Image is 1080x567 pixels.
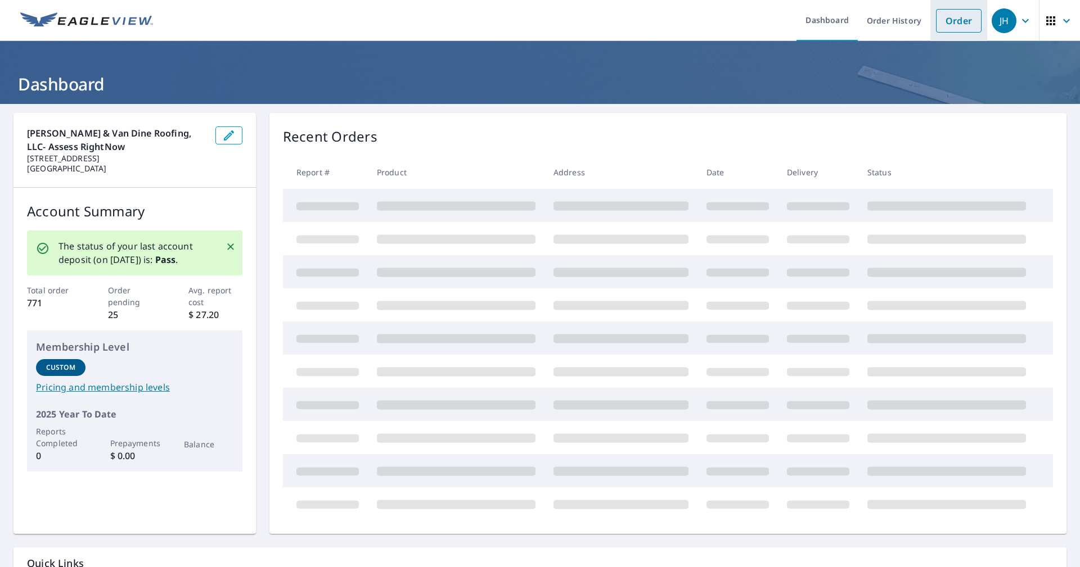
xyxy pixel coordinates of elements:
p: $ 0.00 [110,449,160,462]
p: Avg. report cost [188,284,242,308]
th: Delivery [778,156,858,189]
p: Account Summary [27,201,242,221]
p: 0 [36,449,85,462]
p: The status of your last account deposit (on [DATE]) is: . [58,239,212,266]
p: Membership Level [36,339,233,355]
th: Status [858,156,1035,189]
th: Product [368,156,544,189]
p: Recent Orders [283,126,377,147]
h1: Dashboard [13,72,1066,96]
th: Date [697,156,778,189]
th: Report # [283,156,368,189]
th: Address [544,156,697,189]
p: [PERSON_NAME] & Van Dine Roofing, LLC- Assess RightNow [27,126,206,153]
div: JH [992,8,1016,33]
p: Custom [46,362,75,373]
b: Pass [155,253,176,266]
p: [GEOGRAPHIC_DATA] [27,164,206,174]
p: 2025 Year To Date [36,407,233,421]
a: Pricing and membership levels [36,380,233,394]
p: 771 [27,296,81,310]
p: 25 [108,308,162,321]
a: Order [936,9,982,33]
p: $ 27.20 [188,308,242,321]
p: Reports Completed [36,425,85,449]
p: Balance [184,438,233,450]
img: EV Logo [20,12,153,29]
p: [STREET_ADDRESS] [27,153,206,164]
p: Prepayments [110,437,160,449]
p: Total order [27,284,81,296]
button: Close [223,239,238,254]
p: Order pending [108,284,162,308]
